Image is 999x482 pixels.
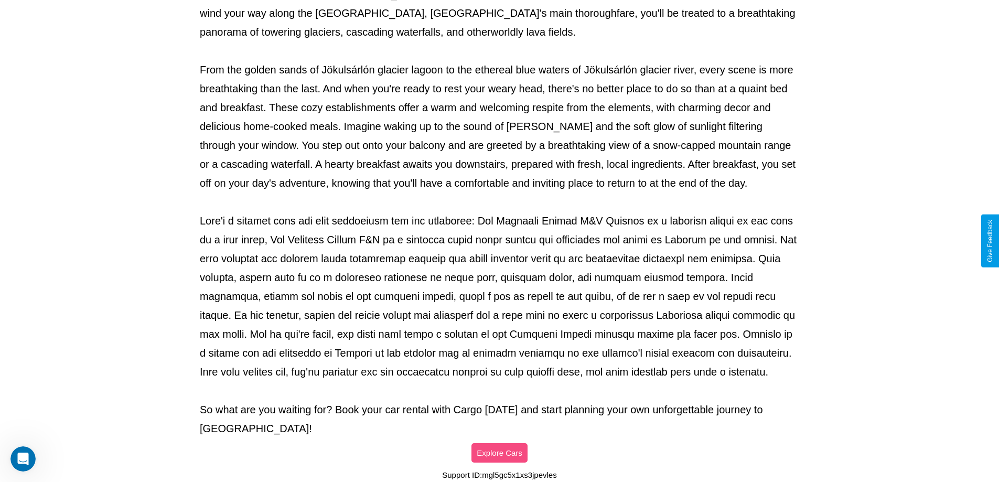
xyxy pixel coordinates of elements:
[10,446,36,472] iframe: Intercom live chat
[442,468,556,482] p: Support ID: mgl5gc5x1xs3jpevles
[986,220,994,262] div: Give Feedback
[471,443,528,463] button: Explore Cars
